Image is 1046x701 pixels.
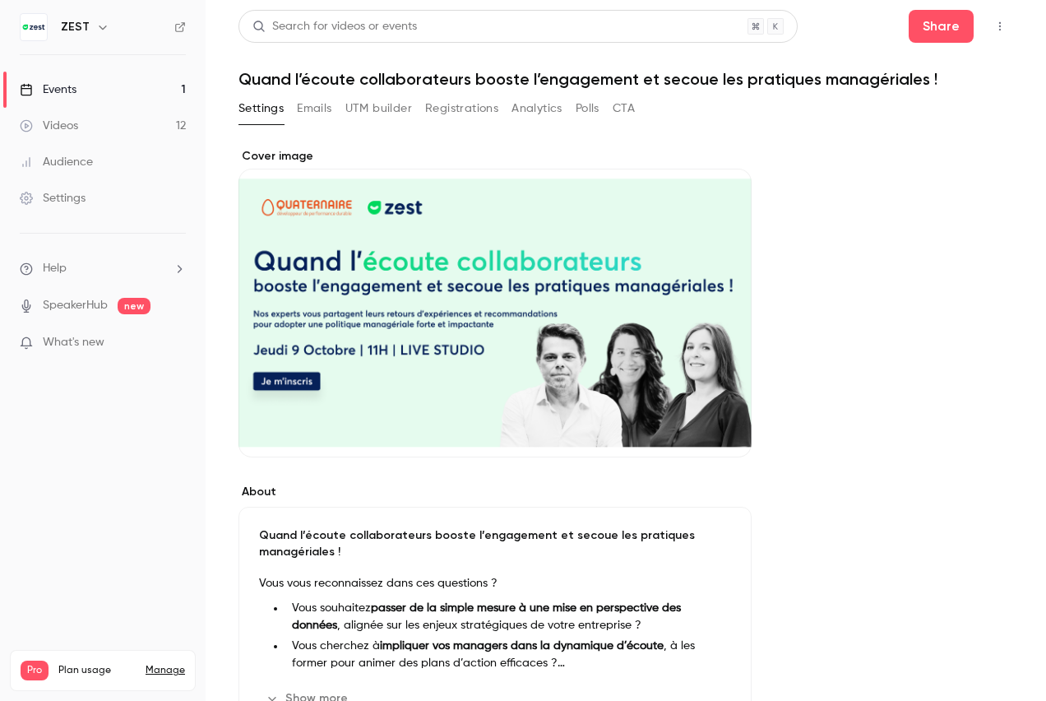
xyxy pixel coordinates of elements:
div: Search for videos or events [252,18,417,35]
div: Settings [20,190,86,207]
span: Plan usage [58,664,136,677]
div: Videos [20,118,78,134]
div: Audience [20,154,93,170]
li: Vous cherchez à , à les former pour animer des plans d’action efficaces ? [285,638,731,672]
label: Cover image [238,148,752,165]
h6: ZEST [61,19,90,35]
li: help-dropdown-opener [20,260,186,277]
img: ZEST [21,14,47,40]
strong: impliquer vos managers dans la dynamique d’écoute [380,640,664,652]
span: new [118,298,150,314]
iframe: Noticeable Trigger [166,336,186,350]
button: Settings [238,95,284,122]
a: Manage [146,664,185,677]
button: CTA [613,95,635,122]
div: Events [20,81,76,98]
li: Vous souhaitez , alignée sur les enjeux stratégiques de votre entreprise ? [285,600,731,634]
button: Registrations [425,95,498,122]
span: Help [43,260,67,277]
button: Polls [576,95,599,122]
section: Cover image [238,148,752,457]
button: Share [909,10,974,43]
p: Vous vous reconnaissez dans ces questions ? [259,573,731,593]
a: SpeakerHub [43,297,108,314]
button: UTM builder [345,95,412,122]
span: What's new [43,334,104,351]
span: Pro [21,661,49,680]
button: Emails [297,95,331,122]
h1: Quand l’écoute collaborateurs booste l’engagement et secoue les pratiques managériales ! [238,69,1013,89]
label: About [238,484,752,500]
button: Analytics [511,95,562,122]
p: Quand l’écoute collaborateurs booste l’engagement et secoue les pratiques managériales ! [259,527,731,560]
strong: passer de la simple mesure à une mise en perspective des données [292,602,681,631]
